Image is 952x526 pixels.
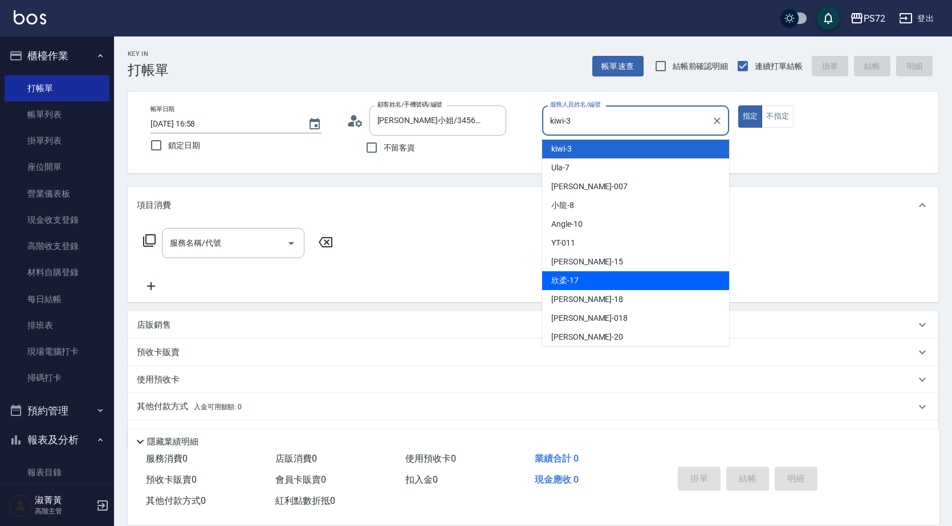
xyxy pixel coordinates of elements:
[128,393,938,421] div: 其他付款方式入金可用餘額: 0
[128,50,169,58] h2: Key In
[738,105,763,128] button: 指定
[405,474,438,485] span: 扣入金 0
[551,256,623,268] span: [PERSON_NAME] -15
[5,207,109,233] a: 現金收支登錄
[9,494,32,517] img: Person
[405,453,456,464] span: 使用預收卡 0
[35,495,93,506] h5: 淑菁黃
[137,319,171,331] p: 店販銷售
[5,41,109,71] button: 櫃檯作業
[14,10,46,25] img: Logo
[137,401,242,413] p: 其他付款方式
[5,75,109,101] a: 打帳單
[128,62,169,78] h3: 打帳單
[384,142,416,154] span: 不留客資
[551,199,574,211] span: 小龍 -8
[755,60,803,72] span: 連續打單結帳
[128,311,938,339] div: 店販銷售
[137,346,180,358] p: 預收卡販賣
[146,453,188,464] span: 服務消費 0
[301,111,328,138] button: Choose date, selected date is 2025-08-17
[5,233,109,259] a: 高階收支登錄
[551,312,628,324] span: [PERSON_NAME] -018
[275,495,335,506] span: 紅利點數折抵 0
[845,7,890,30] button: PS72
[35,506,93,516] p: 高階主管
[762,105,794,128] button: 不指定
[535,474,579,485] span: 現金應收 0
[5,154,109,180] a: 座位開單
[5,339,109,365] a: 現場電腦打卡
[551,181,628,193] span: [PERSON_NAME] -007
[137,374,180,386] p: 使用預收卡
[5,181,109,207] a: 營業儀表板
[5,396,109,426] button: 預約管理
[275,474,326,485] span: 會員卡販賣 0
[5,365,109,391] a: 掃碼打卡
[5,312,109,339] a: 排班表
[194,403,242,411] span: 入金可用餘額: 0
[550,100,600,109] label: 服務人員姓名/編號
[894,8,938,29] button: 登出
[5,286,109,312] a: 每日結帳
[817,7,840,30] button: save
[128,366,938,393] div: 使用預收卡
[5,259,109,286] a: 材料自購登錄
[377,100,442,109] label: 顧客姓名/手機號碼/編號
[551,275,579,287] span: 欣柔 -17
[864,11,885,26] div: PS72
[137,199,171,211] p: 項目消費
[551,143,572,155] span: kiwi -3
[282,234,300,252] button: Open
[592,56,644,77] button: 帳單速查
[5,459,109,486] a: 報表目錄
[551,293,623,305] span: [PERSON_NAME] -18
[535,453,579,464] span: 業績合計 0
[5,101,109,128] a: 帳單列表
[551,237,575,249] span: YT -011
[551,162,569,174] span: Ula -7
[551,331,623,343] span: [PERSON_NAME] -20
[5,425,109,455] button: 報表及分析
[5,128,109,154] a: 掛單列表
[150,115,296,133] input: YYYY/MM/DD hh:mm
[551,218,583,230] span: Angle -10
[673,60,729,72] span: 結帳前確認明細
[128,187,938,223] div: 項目消費
[146,474,197,485] span: 預收卡販賣 0
[709,113,725,129] button: Clear
[168,140,200,152] span: 鎖定日期
[275,453,317,464] span: 店販消費 0
[147,436,198,448] p: 隱藏業績明細
[137,429,180,441] p: 備註及來源
[146,495,206,506] span: 其他付款方式 0
[128,339,938,366] div: 預收卡販賣
[150,105,174,113] label: 帳單日期
[128,421,938,448] div: 備註及來源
